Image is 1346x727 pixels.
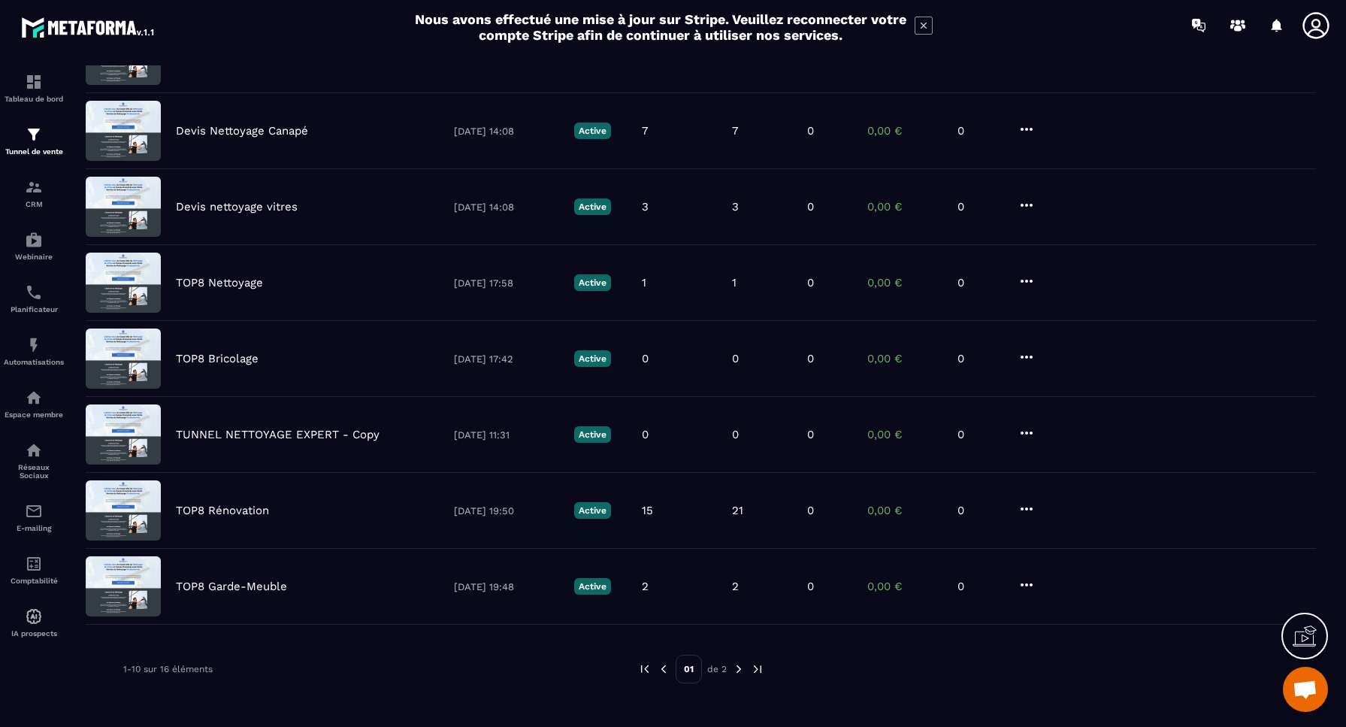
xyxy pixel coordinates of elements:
[4,629,64,638] p: IA prospects
[25,389,43,407] img: automations
[4,147,64,156] p: Tunnel de vente
[867,200,942,214] p: 0,00 €
[574,426,611,443] p: Active
[807,352,814,365] p: 0
[807,580,814,593] p: 0
[707,663,727,675] p: de 2
[86,253,161,313] img: image
[732,662,746,676] img: next
[414,11,907,43] h2: Nous avons effectué une mise à jour sur Stripe. Veuillez reconnecter votre compte Stripe afin de ...
[454,353,559,365] p: [DATE] 17:42
[638,662,652,676] img: prev
[176,276,263,289] p: TOP8 Nettoyage
[25,441,43,459] img: social-network
[25,73,43,91] img: formation
[957,352,1003,365] p: 0
[732,200,739,214] p: 3
[867,352,942,365] p: 0,00 €
[4,305,64,314] p: Planificateur
[867,124,942,138] p: 0,00 €
[642,428,649,441] p: 0
[4,114,64,167] a: formationformationTunnel de vente
[454,126,559,137] p: [DATE] 14:08
[25,555,43,573] img: accountant
[642,352,649,365] p: 0
[957,276,1003,289] p: 0
[807,428,814,441] p: 0
[4,463,64,480] p: Réseaux Sociaux
[574,274,611,291] p: Active
[867,276,942,289] p: 0,00 €
[176,124,308,138] p: Devis Nettoyage Canapé
[807,124,814,138] p: 0
[86,480,161,541] img: image
[4,272,64,325] a: schedulerschedulerPlanificateur
[732,352,739,365] p: 0
[176,352,259,365] p: TOP8 Bricolage
[4,220,64,272] a: automationsautomationsWebinaire
[642,580,649,593] p: 2
[176,580,287,593] p: TOP8 Garde-Meuble
[4,167,64,220] a: formationformationCRM
[642,504,653,517] p: 15
[4,253,64,261] p: Webinaire
[4,325,64,377] a: automationsautomationsAutomatisations
[86,101,161,161] img: image
[4,430,64,491] a: social-networksocial-networkRéseaux Sociaux
[4,62,64,114] a: formationformationTableau de bord
[732,580,739,593] p: 2
[25,336,43,354] img: automations
[676,655,702,683] p: 01
[176,504,269,517] p: TOP8 Rénovation
[25,126,43,144] img: formation
[957,504,1003,517] p: 0
[176,428,380,441] p: TUNNEL NETTOYAGE EXPERT - Copy
[21,14,156,41] img: logo
[642,200,649,214] p: 3
[454,277,559,289] p: [DATE] 17:58
[574,123,611,139] p: Active
[25,607,43,626] img: automations
[642,124,648,138] p: 7
[86,329,161,389] img: image
[86,404,161,465] img: image
[807,504,814,517] p: 0
[732,124,738,138] p: 7
[454,581,559,592] p: [DATE] 19:48
[25,231,43,249] img: automations
[4,544,64,596] a: accountantaccountantComptabilité
[732,276,737,289] p: 1
[123,664,213,674] p: 1-10 sur 16 éléments
[25,178,43,196] img: formation
[454,201,559,213] p: [DATE] 14:08
[574,350,611,367] p: Active
[4,491,64,544] a: emailemailE-mailing
[957,580,1003,593] p: 0
[957,200,1003,214] p: 0
[657,662,670,676] img: prev
[574,198,611,215] p: Active
[4,577,64,585] p: Comptabilité
[642,276,646,289] p: 1
[4,524,64,532] p: E-mailing
[867,504,942,517] p: 0,00 €
[957,124,1003,138] p: 0
[867,580,942,593] p: 0,00 €
[25,283,43,301] img: scheduler
[732,504,743,517] p: 21
[454,505,559,516] p: [DATE] 19:50
[751,662,764,676] img: next
[957,428,1003,441] p: 0
[86,177,161,237] img: image
[25,502,43,520] img: email
[867,428,942,441] p: 0,00 €
[4,358,64,366] p: Automatisations
[86,556,161,616] img: image
[4,95,64,103] p: Tableau de bord
[807,276,814,289] p: 0
[807,200,814,214] p: 0
[574,578,611,595] p: Active
[454,429,559,441] p: [DATE] 11:31
[4,377,64,430] a: automationsautomationsEspace membre
[1283,667,1328,712] a: Ouvrir le chat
